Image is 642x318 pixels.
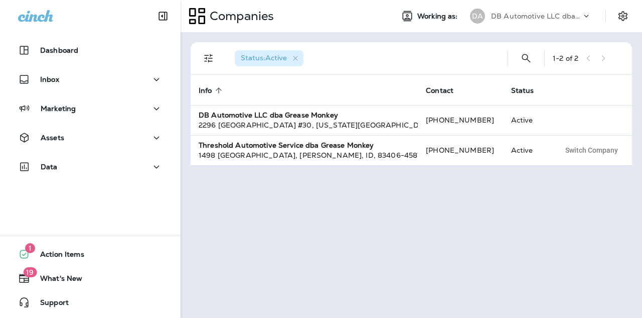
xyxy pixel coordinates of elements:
[10,268,171,288] button: 19What's New
[10,98,171,119] button: Marketing
[516,48,536,68] button: Search Companies
[241,53,287,62] span: Status : Active
[426,86,466,95] span: Contact
[41,134,64,142] p: Assets
[40,75,59,83] p: Inbox
[199,111,338,120] strong: DB Automotive LLC dba Grease Monkey
[553,54,578,62] div: 1 - 2 of 2
[470,9,485,24] div: DA
[511,86,534,95] span: Status
[41,104,76,113] p: Marketing
[417,12,460,21] span: Working as:
[199,141,374,150] strong: Threshold Automotive Service dba Grease Monkey
[565,147,618,154] span: Switch Company
[25,243,35,253] span: 1
[235,50,303,66] div: Status:Active
[23,267,37,277] span: 19
[418,105,503,135] td: [PHONE_NUMBER]
[199,150,410,160] div: 1498 [GEOGRAPHIC_DATA] , [PERSON_NAME] , ID , 83406-4587
[199,86,225,95] span: Info
[149,6,177,26] button: Collapse Sidebar
[30,274,82,286] span: What's New
[10,69,171,89] button: Inbox
[426,86,453,95] span: Contact
[503,135,552,165] td: Active
[199,120,410,130] div: 2296 [GEOGRAPHIC_DATA] #30 , [US_STATE][GEOGRAPHIC_DATA] , ID , 83401
[511,86,547,95] span: Status
[41,163,58,171] p: Data
[30,298,69,310] span: Support
[30,250,84,262] span: Action Items
[206,9,274,24] p: Companies
[418,135,503,165] td: [PHONE_NUMBER]
[614,7,632,25] button: Settings
[40,46,78,54] p: Dashboard
[560,143,623,158] button: Switch Company
[503,105,552,135] td: Active
[10,40,171,60] button: Dashboard
[199,48,219,68] button: Filters
[10,128,171,148] button: Assets
[199,86,212,95] span: Info
[10,244,171,264] button: 1Action Items
[10,292,171,312] button: Support
[10,157,171,177] button: Data
[491,12,581,20] p: DB Automotive LLC dba Grease Monkey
